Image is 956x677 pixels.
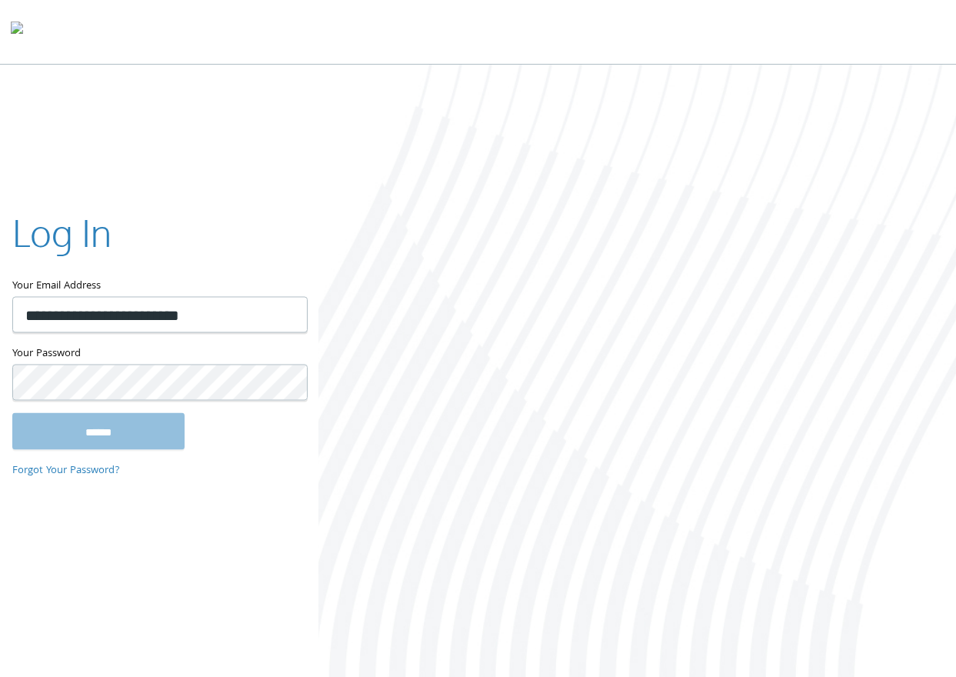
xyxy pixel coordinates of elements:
label: Your Password [12,345,306,365]
keeper-lock: Open Keeper Popup [277,373,295,392]
a: Forgot Your Password? [12,463,120,480]
img: todyl-logo-dark.svg [11,16,23,47]
keeper-lock: Open Keeper Popup [277,305,295,324]
h2: Log In [12,207,112,258]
